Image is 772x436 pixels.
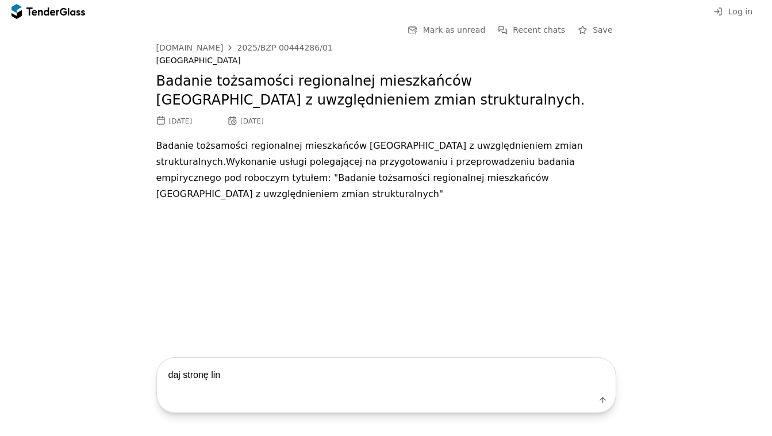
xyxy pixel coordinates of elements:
[728,7,752,16] span: Log in
[156,44,224,52] div: [DOMAIN_NAME]
[574,23,616,37] button: Save
[156,56,616,65] div: [GEOGRAPHIC_DATA]
[169,117,193,125] div: [DATE]
[423,25,486,34] span: Mark as unread
[710,5,756,19] button: Log in
[156,72,616,110] h2: Badanie tożsamości regionalnej mieszkańców [GEOGRAPHIC_DATA] z uwzględnieniem zmian strukturalnych.
[157,358,616,392] textarea: daj stronę lin
[156,138,616,202] p: Badanie tożsamości regionalnej mieszkańców [GEOGRAPHIC_DATA] z uwzględnieniem zmian strukturalnyc...
[593,25,612,34] span: Save
[494,23,569,37] button: Recent chats
[405,23,489,37] button: Mark as unread
[156,43,333,52] a: [DOMAIN_NAME]2025/BZP 00444286/01
[237,44,332,52] div: 2025/BZP 00444286/01
[513,25,565,34] span: Recent chats
[240,117,264,125] div: [DATE]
